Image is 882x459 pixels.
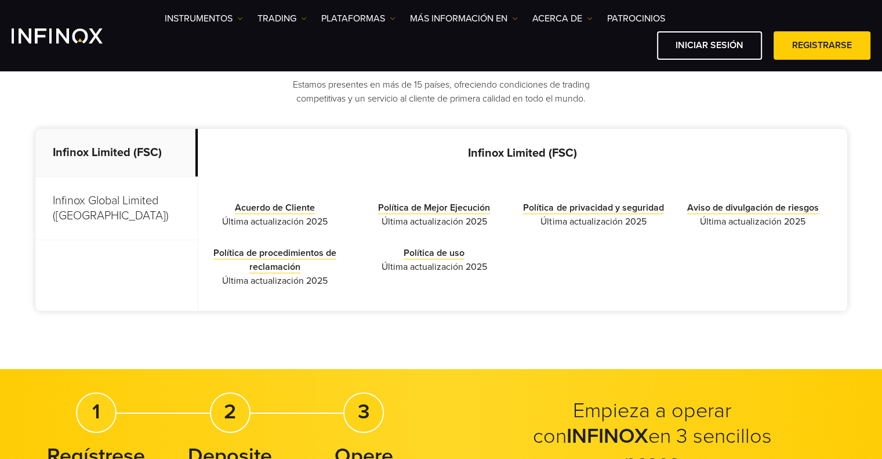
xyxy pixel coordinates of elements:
[410,12,518,26] a: Más información en
[358,399,370,424] strong: 3
[282,78,601,106] p: Estamos presentes en más de 15 países, ofreciendo condiciones de trading competitivas y un servic...
[607,12,665,26] a: Patrocinios
[321,12,395,26] a: PLATAFORMAS
[235,202,315,214] a: Acuerdo de Cliente
[567,424,648,449] strong: INFINOX
[12,28,130,44] a: INFINOX Logo
[774,31,870,60] a: Registrarse
[523,202,663,214] a: Política de privacidad y seguridad
[682,215,824,229] span: Última actualización 2025
[687,202,819,214] a: Aviso de divulgación de riesgos
[363,260,505,274] span: Última actualización 2025
[522,215,665,229] span: Última actualización 2025
[92,399,100,424] strong: 1
[363,215,505,229] span: Última actualización 2025
[657,31,762,60] a: Iniciar sesión
[532,12,593,26] a: ACERCA DE
[204,274,346,288] span: Última actualización 2025
[404,247,464,259] a: Política de uso
[35,177,198,240] p: Infinox Global Limited ([GEOGRAPHIC_DATA])
[35,129,198,177] p: Infinox Limited (FSC)
[224,399,236,424] strong: 2
[257,12,307,26] a: TRADING
[198,146,847,160] p: Infinox Limited (FSC)
[213,247,336,273] a: Política de procedimientos de reclamación
[204,215,346,229] span: Última actualización 2025
[165,12,243,26] a: Instrumentos
[378,202,490,214] a: Política de Mejor Ejecución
